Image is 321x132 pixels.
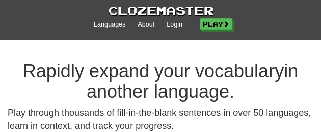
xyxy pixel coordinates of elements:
a: Play [200,18,232,30]
a: Login [167,20,182,30]
a: About [138,20,154,30]
a: Languages [94,20,125,30]
a: Clozemaster [108,2,213,19]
